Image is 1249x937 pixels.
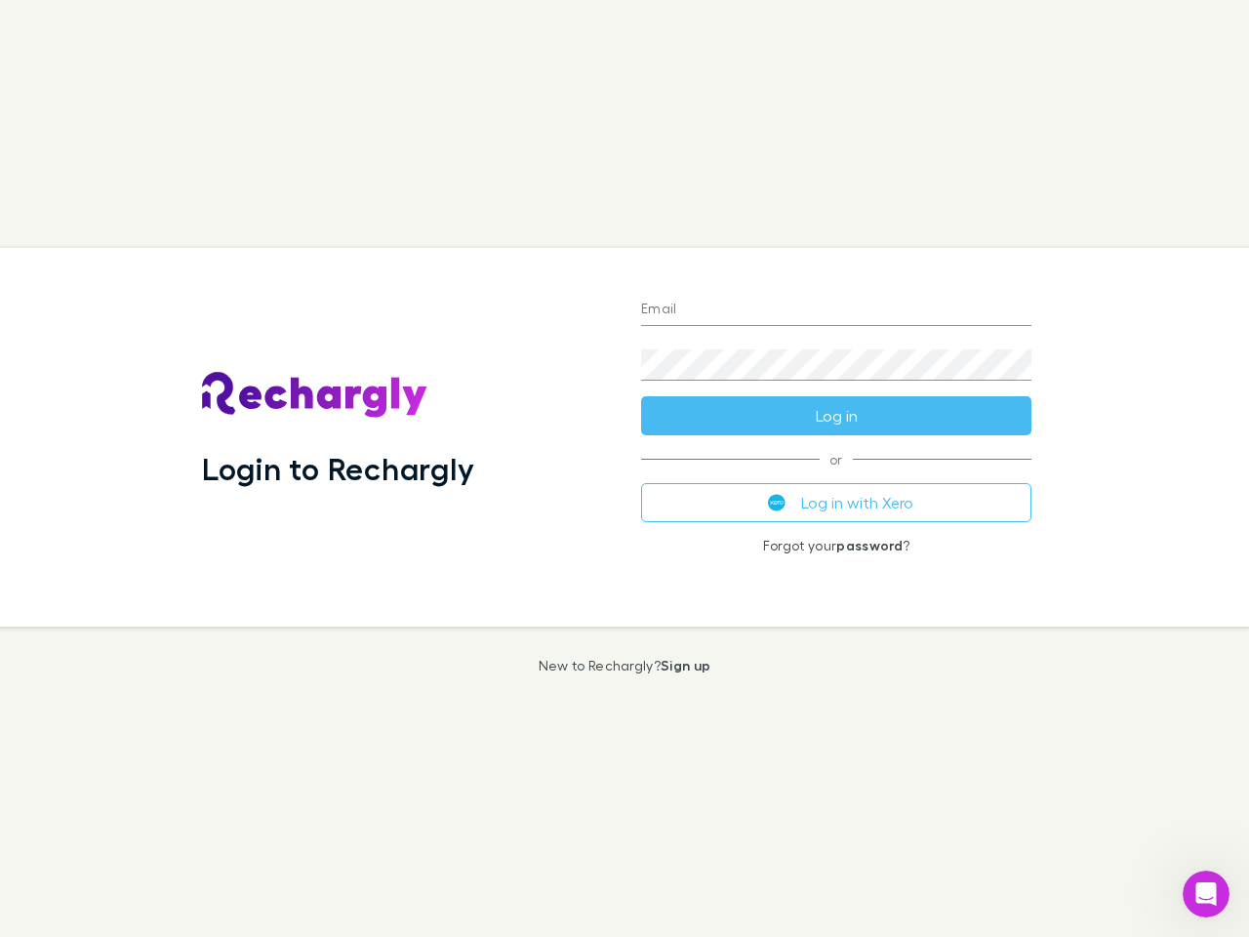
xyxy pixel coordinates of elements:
button: Log in [641,396,1031,435]
span: or [641,459,1031,460]
img: Xero's logo [768,494,786,511]
button: Log in with Xero [641,483,1031,522]
h1: Login to Rechargly [202,450,474,487]
iframe: Intercom live chat [1183,871,1229,917]
a: password [836,537,903,553]
p: New to Rechargly? [539,658,711,673]
a: Sign up [661,657,710,673]
p: Forgot your ? [641,538,1031,553]
img: Rechargly's Logo [202,372,428,419]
